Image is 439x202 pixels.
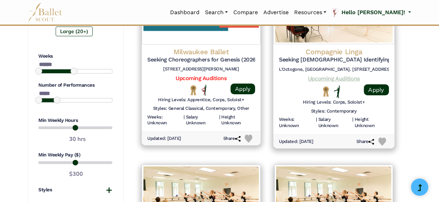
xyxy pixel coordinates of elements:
[189,85,198,96] img: National
[38,53,112,60] h4: Weeks
[303,99,365,105] h6: Hiring Levels: Corps, Soloist+
[352,117,353,129] h6: |
[223,136,241,142] h6: Share
[38,186,112,193] button: Styles
[356,138,374,144] h6: Share
[201,85,206,96] img: All
[321,86,330,97] img: National
[38,82,112,89] h4: Number of Performances
[147,136,181,142] h6: Updated: [DATE]
[279,117,314,129] h6: Weeks: Unknown
[69,170,83,179] output: $300
[354,117,389,129] h6: Height Unknown
[176,75,226,81] a: Upcoming Auditions
[186,114,218,126] h6: Salary Unknown
[330,8,339,18] img: profile picture
[167,5,202,20] a: Dashboard
[316,117,317,129] h6: |
[219,114,220,126] h6: |
[291,5,329,20] a: Resources
[56,27,93,36] label: Large (20+)
[261,5,291,20] a: Advertise
[334,85,340,98] img: Flat
[147,66,255,72] h6: [STREET_ADDRESS][PERSON_NAME]
[147,56,255,64] h5: Seeking Choreographers for Genesis (2026)
[38,117,112,124] h4: Min Weekly Hours
[231,5,261,20] a: Compare
[231,84,255,94] a: Apply
[184,114,185,126] h6: |
[311,108,356,114] h6: Styles: Contemporary
[245,135,253,143] img: Heart
[329,7,411,18] a: profile picture Hello [PERSON_NAME]!
[202,5,231,20] a: Search
[38,186,52,193] h4: Styles
[221,114,255,126] h6: Height Unknown
[279,56,389,64] h5: Seeking [DEMOGRAPHIC_DATA] Identifying Dancers for 2026 Gig
[153,106,249,112] h6: Styles: General Classical, Contemporary, Other
[308,75,359,81] a: Upcoming Auditions
[147,114,182,126] h6: Weeks: Unknown
[38,152,112,158] h4: Min Weekly Pay ($)
[279,66,389,72] h6: L'Octogone, [GEOGRAPHIC_DATA]. [STREET_ADDRESS]
[147,47,255,56] h4: Milwaukee Ballet
[279,138,313,144] h6: Updated: [DATE]
[279,47,389,56] h4: Compagnie Linga
[158,97,244,103] h6: Hiring Levels: Apprentice, Corps, Soloist+
[318,117,351,129] h6: Salary Unknown
[69,135,86,144] output: 30 hrs
[364,84,389,95] a: Apply
[378,138,386,146] img: Heart
[342,8,405,17] p: Hello [PERSON_NAME]!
